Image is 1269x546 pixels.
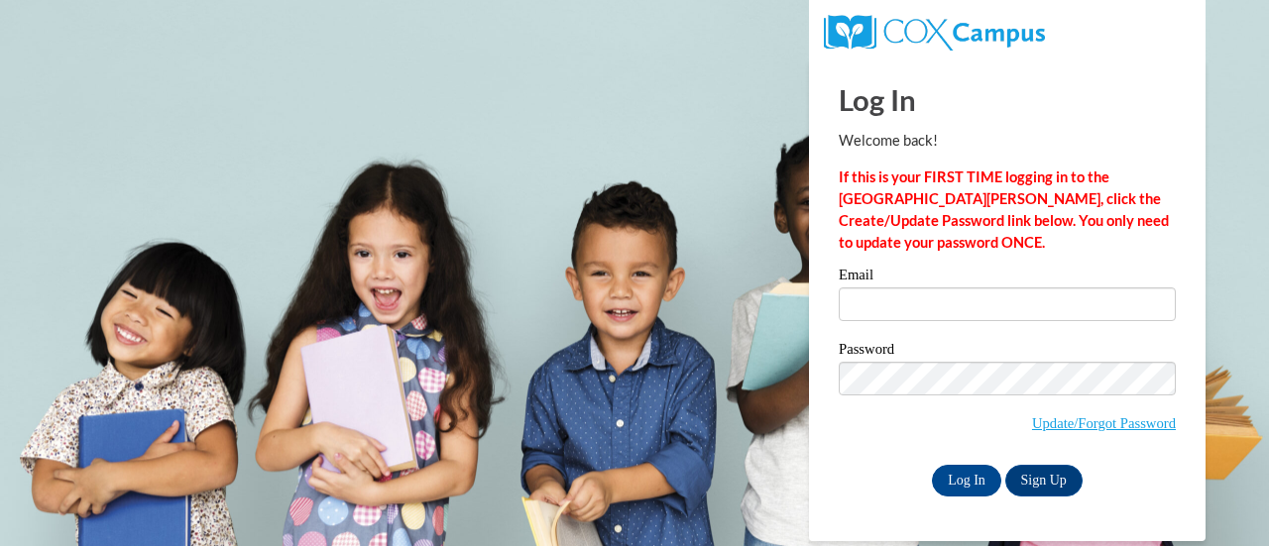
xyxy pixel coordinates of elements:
img: COX Campus [824,15,1045,51]
a: COX Campus [824,23,1045,40]
a: Sign Up [1005,465,1083,496]
p: Welcome back! [839,130,1176,152]
input: Log In [932,465,1001,496]
label: Password [839,342,1176,362]
strong: If this is your FIRST TIME logging in to the [GEOGRAPHIC_DATA][PERSON_NAME], click the Create/Upd... [839,168,1169,251]
label: Email [839,268,1176,287]
h1: Log In [839,79,1176,120]
a: Update/Forgot Password [1032,415,1176,431]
